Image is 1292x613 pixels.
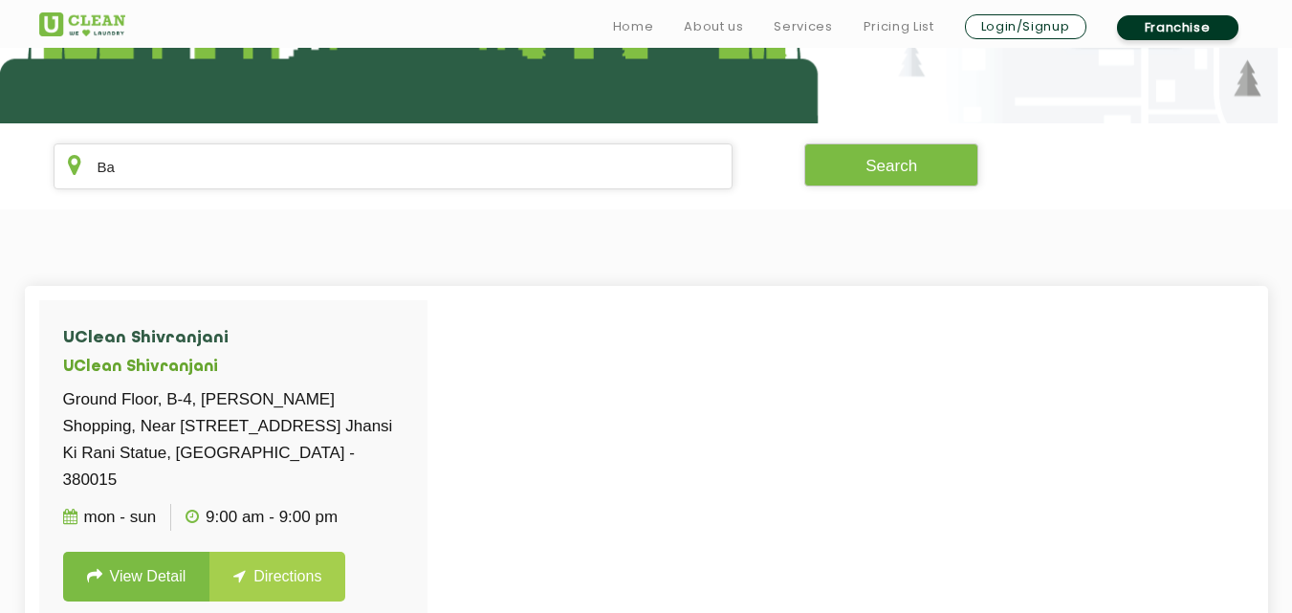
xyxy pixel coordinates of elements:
[965,14,1086,39] a: Login/Signup
[63,359,404,377] h5: UClean Shivranjani
[63,504,157,531] p: Mon - Sun
[39,12,125,36] img: UClean Laundry and Dry Cleaning
[63,552,210,602] a: View Detail
[804,143,978,186] button: Search
[774,15,832,38] a: Services
[1117,15,1238,40] a: Franchise
[63,329,404,348] h4: UClean Shivranjani
[209,552,345,602] a: Directions
[864,15,934,38] a: Pricing List
[684,15,743,38] a: About us
[63,386,404,493] p: Ground Floor, B-4, [PERSON_NAME] Shopping, Near [STREET_ADDRESS] Jhansi Ki Rani Statue, [GEOGRAPH...
[613,15,654,38] a: Home
[186,504,338,531] p: 9:00 AM - 9:00 PM
[54,143,734,189] input: Enter city/area/pin Code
